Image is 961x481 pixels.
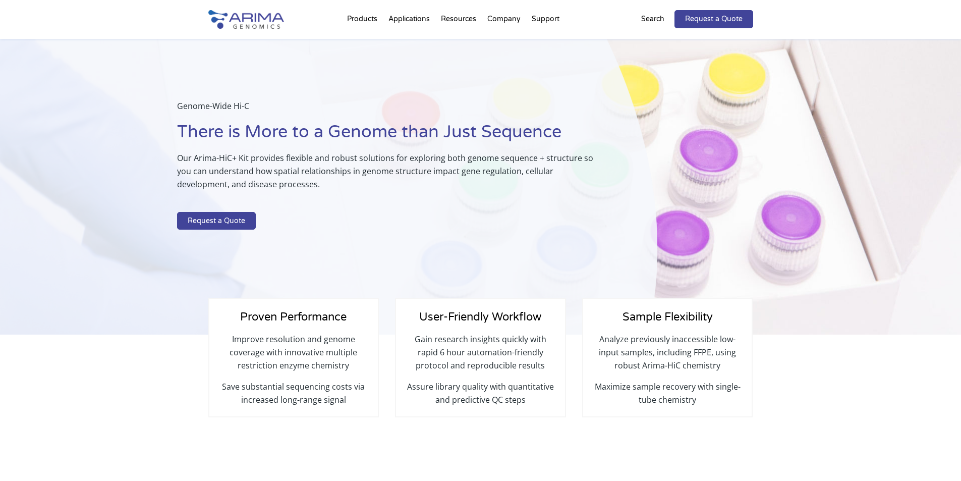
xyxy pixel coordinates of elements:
[641,13,664,26] p: Search
[219,333,368,380] p: Improve resolution and genome coverage with innovative multiple restriction enzyme chemistry
[406,380,554,406] p: Assure library quality with quantitative and predictive QC steps
[219,380,368,406] p: Save substantial sequencing costs via increased long-range signal
[177,212,256,230] a: Request a Quote
[623,310,713,324] span: Sample Flexibility
[177,121,607,151] h1: There is More to a Genome than Just Sequence
[674,10,753,28] a: Request a Quote
[593,380,742,406] p: Maximize sample recovery with single-tube chemistry
[208,10,284,29] img: Arima-Genomics-logo
[593,333,742,380] p: Analyze previously inaccessible low-input samples, including FFPE, using robust Arima-HiC chemistry
[240,310,347,324] span: Proven Performance
[406,333,554,380] p: Gain research insights quickly with rapid 6 hour automation-friendly protocol and reproducible re...
[177,99,607,121] p: Genome-Wide Hi-C
[177,151,607,199] p: Our Arima-HiC+ Kit provides flexible and robust solutions for exploring both genome sequence + st...
[419,310,541,324] span: User-Friendly Workflow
